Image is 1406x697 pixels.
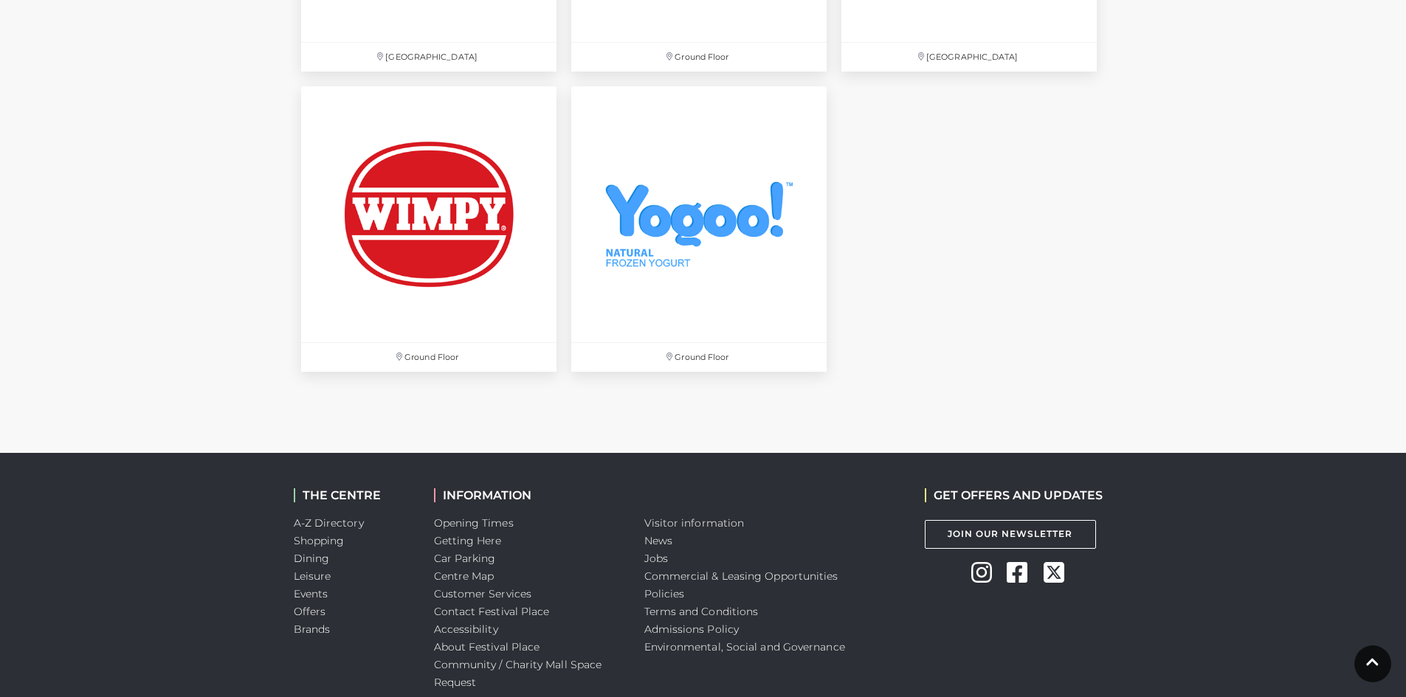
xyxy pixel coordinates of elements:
[644,623,740,636] a: Admissions Policy
[294,569,331,583] a: Leisure
[294,79,564,378] a: Ground Floor
[841,43,1097,72] p: [GEOGRAPHIC_DATA]
[434,488,622,502] h2: INFORMATION
[644,569,838,583] a: Commercial & Leasing Opportunities
[294,587,328,600] a: Events
[644,516,745,530] a: Visitor information
[644,640,845,653] a: Environmental, Social and Governance
[301,343,556,372] p: Ground Floor
[925,520,1096,549] a: Join Our Newsletter
[434,623,498,636] a: Accessibility
[564,79,834,378] a: Yogoo at Festival Place Ground Floor
[434,658,602,689] a: Community / Charity Mall Space Request
[644,605,759,618] a: Terms and Conditions
[294,488,412,502] h2: THE CENTRE
[571,343,827,372] p: Ground Floor
[434,587,532,600] a: Customer Services
[434,516,514,530] a: Opening Times
[434,605,550,618] a: Contact Festival Place
[301,43,556,72] p: [GEOGRAPHIC_DATA]
[294,623,331,636] a: Brands
[644,552,668,565] a: Jobs
[294,552,330,565] a: Dining
[571,86,827,341] img: Yogoo at Festival Place
[434,640,540,653] a: About Festival Place
[434,534,502,547] a: Getting Here
[294,605,326,618] a: Offers
[434,569,494,583] a: Centre Map
[434,552,496,565] a: Car Parking
[644,534,672,547] a: News
[644,587,685,600] a: Policies
[294,516,364,530] a: A-Z Directory
[294,534,345,547] a: Shopping
[571,43,827,72] p: Ground Floor
[925,488,1103,502] h2: GET OFFERS AND UPDATES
